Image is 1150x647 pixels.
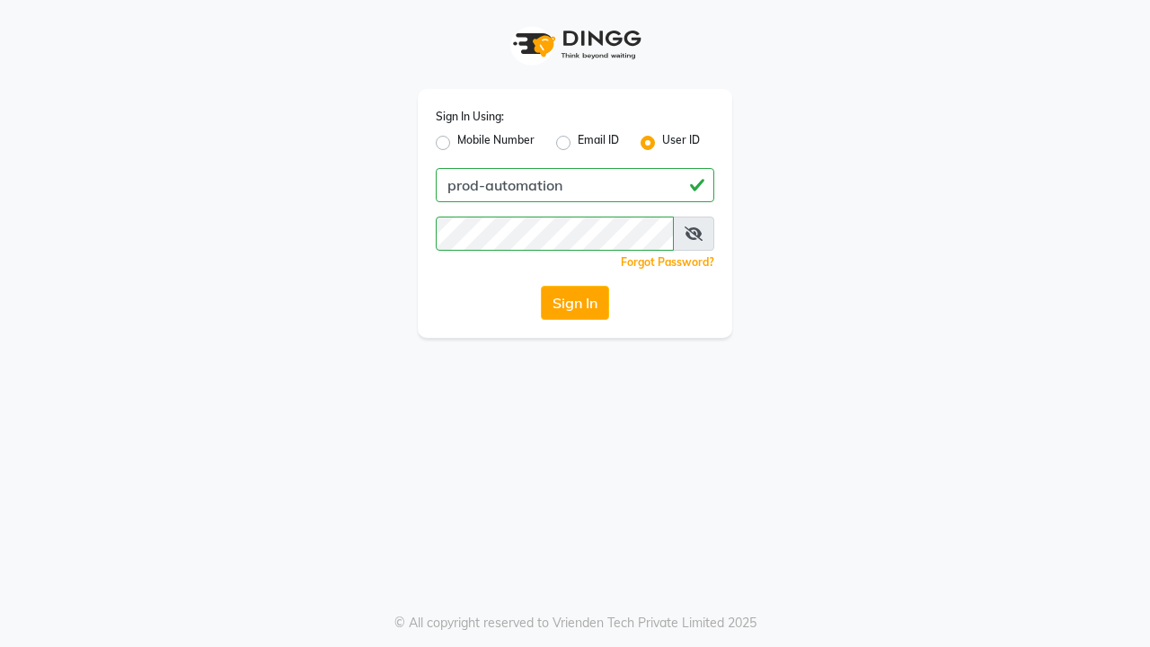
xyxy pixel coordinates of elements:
[662,132,700,154] label: User ID
[436,217,674,251] input: Username
[457,132,535,154] label: Mobile Number
[436,168,714,202] input: Username
[541,286,609,320] button: Sign In
[503,18,647,71] img: logo1.svg
[578,132,619,154] label: Email ID
[436,109,504,125] label: Sign In Using:
[621,255,714,269] a: Forgot Password?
